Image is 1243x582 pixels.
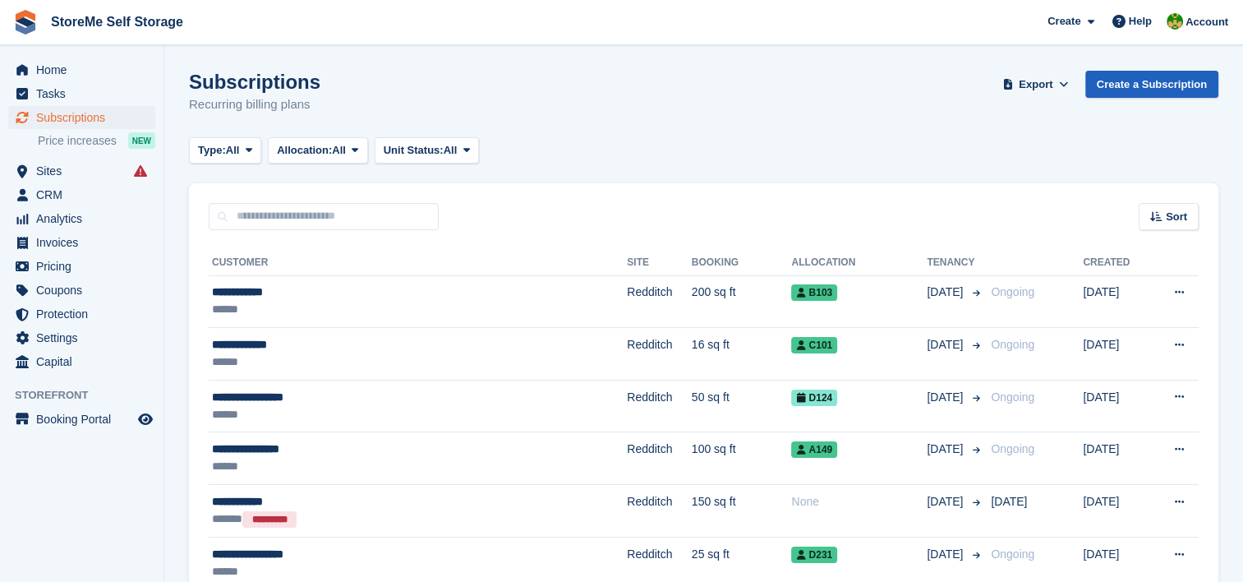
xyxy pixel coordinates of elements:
span: Unit Status: [384,142,444,159]
button: Type: All [189,137,261,164]
td: 16 sq ft [692,328,792,381]
a: menu [8,231,155,254]
a: menu [8,183,155,206]
span: Tasks [36,82,135,105]
td: [DATE] [1083,380,1149,432]
td: [DATE] [1083,275,1149,328]
span: Ongoing [991,547,1034,561]
td: 200 sq ft [692,275,792,328]
a: Price increases NEW [38,132,155,150]
span: B103 [791,284,837,301]
a: menu [8,326,155,349]
span: Create [1047,13,1080,30]
span: Subscriptions [36,106,135,129]
span: [DATE] [927,546,966,563]
a: menu [8,58,155,81]
span: All [332,142,346,159]
p: Recurring billing plans [189,95,320,114]
span: Allocation: [277,142,332,159]
span: All [226,142,240,159]
td: [DATE] [1083,328,1149,381]
a: menu [8,303,155,326]
span: [DATE] [927,284,966,301]
td: 50 sq ft [692,380,792,432]
span: D124 [791,390,837,406]
span: Price increases [38,133,117,149]
td: [DATE] [1083,485,1149,538]
a: menu [8,350,155,373]
span: Ongoing [991,442,1034,455]
span: Ongoing [991,338,1034,351]
span: Account [1185,14,1228,30]
span: CRM [36,183,135,206]
span: [DATE] [927,336,966,353]
span: Ongoing [991,390,1034,404]
th: Customer [209,250,627,276]
span: Analytics [36,207,135,230]
h1: Subscriptions [189,71,320,93]
span: C101 [791,337,837,353]
td: Redditch [627,275,692,328]
span: Home [36,58,135,81]
td: 100 sq ft [692,432,792,485]
th: Allocation [791,250,927,276]
span: Capital [36,350,135,373]
span: Type: [198,142,226,159]
span: Help [1129,13,1152,30]
a: menu [8,255,155,278]
td: Redditch [627,380,692,432]
a: menu [8,82,155,105]
span: [DATE] [927,493,966,510]
span: [DATE] [927,441,966,458]
a: menu [8,408,155,431]
a: menu [8,106,155,129]
th: Booking [692,250,792,276]
span: [DATE] [991,495,1027,508]
td: 150 sq ft [692,485,792,538]
span: Coupons [36,279,135,302]
span: [DATE] [927,389,966,406]
span: Settings [36,326,135,349]
span: Storefront [15,387,163,404]
span: Pricing [36,255,135,278]
span: Export [1019,76,1052,93]
span: All [444,142,458,159]
span: Sort [1166,209,1187,225]
th: Tenancy [927,250,984,276]
i: Smart entry sync failures have occurred [134,164,147,178]
span: Ongoing [991,285,1034,298]
td: Redditch [627,328,692,381]
button: Unit Status: All [375,137,479,164]
button: Export [1000,71,1072,98]
span: Booking Portal [36,408,135,431]
span: A149 [791,441,837,458]
a: menu [8,279,155,302]
a: Preview store [136,409,155,429]
td: [DATE] [1083,432,1149,485]
a: menu [8,159,155,182]
button: Allocation: All [268,137,368,164]
td: Redditch [627,432,692,485]
a: Create a Subscription [1085,71,1218,98]
a: menu [8,207,155,230]
span: Sites [36,159,135,182]
img: StorMe [1167,13,1183,30]
span: Protection [36,303,135,326]
th: Created [1083,250,1149,276]
span: D231 [791,547,837,563]
img: stora-icon-8386f47178a22dfd0bd8f6a31ec36ba5ce8667c1dd55bd0f319d3a0aa187defe.svg [13,10,38,35]
div: NEW [128,132,155,149]
span: Invoices [36,231,135,254]
div: None [791,493,927,510]
a: StoreMe Self Storage [44,8,190,35]
th: Site [627,250,692,276]
td: Redditch [627,485,692,538]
